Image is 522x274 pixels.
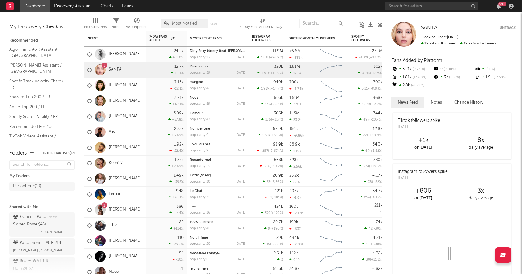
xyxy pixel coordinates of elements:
[190,165,211,168] div: popularity: 49
[371,103,382,106] span: -23.2 %
[369,134,382,137] span: +88.9 %
[289,133,304,137] div: -9.86k
[370,118,382,122] span: -20.4 %
[190,127,246,131] div: Number one
[190,127,210,131] a: Number one
[190,158,246,162] div: Regarde-moi
[452,144,510,151] div: daily average
[362,103,370,106] span: 1.27k
[364,196,370,199] span: 254
[373,80,382,84] div: 790k
[373,142,382,146] div: 34.3k
[257,71,283,75] div: ( )
[109,192,121,197] a: Léman
[274,111,283,115] div: 306k
[269,149,282,153] span: -9.67k %
[13,239,62,247] div: Parlophone - A&R ( 214 )
[190,81,246,84] div: Mărgele
[363,118,369,122] span: 497
[9,123,68,130] a: Recommended For You
[360,195,382,199] div: ( )
[174,158,184,162] div: 1.77k
[359,118,382,122] div: ( )
[174,65,184,69] div: 12.7k
[111,16,121,34] div: Filters
[317,187,345,202] svg: Chart title
[190,221,213,224] a: 100K à l'heure
[274,65,283,69] div: 320k
[289,118,302,122] div: 33.2k
[168,133,184,137] div: +6.49 %
[190,112,246,115] div: L'amour
[190,96,246,100] div: Nous
[236,196,246,199] div: [DATE]
[317,47,345,62] svg: Chart title
[236,102,246,106] div: [DATE]
[169,102,184,106] div: +6.11 %
[190,236,208,239] a: Nuit Infinie
[261,149,268,153] span: -287
[398,118,440,124] div: Tiktok followers spike
[13,258,69,272] div: Roster WMF RR-H2FY24 ( 67 )
[210,22,218,26] button: Save
[262,134,270,137] span: 1.35k
[109,223,117,228] a: Tibz
[273,127,283,131] div: 67.9k
[359,133,382,137] div: ( )
[236,227,246,230] div: [DATE]
[9,182,75,191] a: Parlophone(13)
[258,133,283,137] div: ( )
[362,72,370,75] span: 3.21k
[452,195,510,202] div: daily average
[358,102,382,106] div: ( )
[190,71,210,75] div: popularity: 59
[13,183,41,190] div: Parlophone ( 13 )
[289,149,301,153] div: 1.19k
[351,202,382,217] div: 0
[190,196,211,199] div: popularity: 46
[257,86,283,91] div: ( )
[474,73,516,81] div: 1.9k
[488,68,495,71] span: 0 %
[43,152,75,155] button: Tracked Artists(17)
[169,195,184,199] div: +20.1 %
[265,195,283,199] div: ( )
[376,220,382,224] div: 74k
[87,37,134,40] div: Artist
[373,127,382,131] div: 12.8k
[109,67,121,72] a: SANTA
[395,187,452,195] div: +806
[257,149,283,153] div: ( )
[173,111,184,115] div: 3.09k
[370,149,382,153] span: +1.52 %
[270,56,282,59] span: +26.9 %
[236,133,246,137] div: [DATE]
[289,158,299,162] div: 828k
[289,37,336,40] div: Spotify Monthly Listeners
[109,145,141,150] a: [PERSON_NAME]
[265,118,271,122] span: 176
[169,180,184,184] div: +395 %
[275,189,283,193] div: 121k
[371,72,382,75] span: -17.9 %
[190,96,198,100] a: Nous
[317,124,345,140] svg: Chart title
[252,35,274,42] div: Instagram Followers
[169,211,184,215] div: +144 %
[289,111,300,115] div: 1.15M
[9,150,27,157] div: Folders
[263,180,283,184] div: ( )
[273,174,283,178] div: 26.9k
[176,189,184,193] div: 948
[317,93,345,109] svg: Chart title
[261,211,283,215] div: ( )
[261,87,270,91] span: 1.98k
[289,174,299,178] div: 25.2k
[493,76,506,79] span: +160 %
[448,76,460,79] span: +50 %
[190,102,210,106] div: popularity: 59
[109,98,141,104] a: [PERSON_NAME]
[109,207,141,212] a: [PERSON_NAME]
[190,252,220,255] a: Жагалбай койдум
[190,205,246,208] div: קרימינל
